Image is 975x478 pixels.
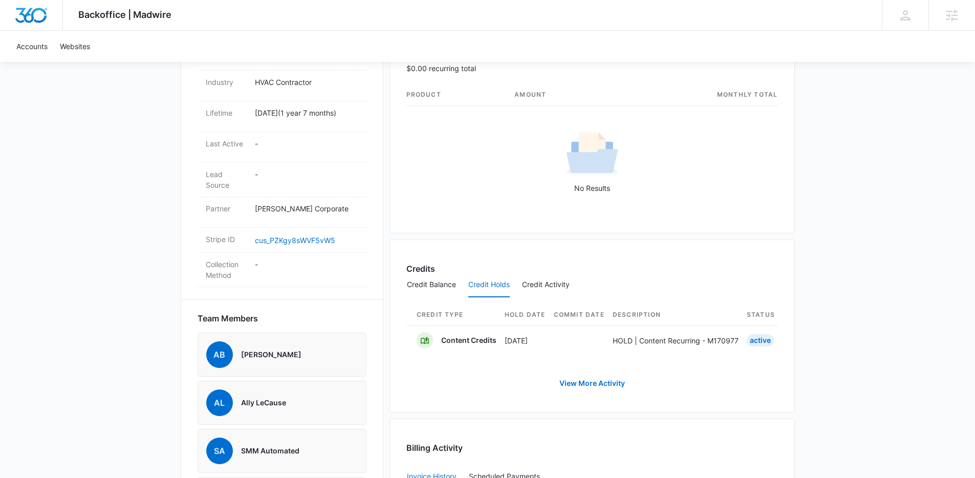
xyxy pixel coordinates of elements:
[255,203,358,214] p: [PERSON_NAME] Corporate
[206,259,247,280] dt: Collection Method
[747,310,775,319] span: Status
[198,228,366,253] div: Stripe IDcus_PZKgy8sWVF5vW5
[505,310,546,319] span: Hold Date
[198,101,366,132] div: Lifetime[DATE](1 year 7 months)
[206,107,247,118] dt: Lifetime
[198,312,258,324] span: Team Members
[206,234,247,245] dt: Stripe ID
[241,398,286,408] p: Ally LeCause
[747,334,774,346] div: Active
[78,9,171,20] span: Backoffice | Madwire
[10,31,54,62] a: Accounts
[417,310,496,319] span: Credit Type
[198,71,366,101] div: IndustryHVAC Contractor
[613,335,739,346] p: HOLD | Content Recurring - M170977
[255,138,358,149] p: -
[468,273,510,297] button: Credit Holds
[567,129,618,180] img: No Results
[198,197,366,228] div: Partner[PERSON_NAME] Corporate
[441,335,496,345] p: Content Credits
[406,263,435,275] h3: Credits
[618,84,777,106] th: monthly total
[407,273,456,297] button: Credit Balance
[255,107,358,118] p: [DATE] ( 1 year 7 months )
[613,310,739,319] span: Description
[206,169,247,190] dt: Lead Source
[206,138,247,149] dt: Last Active
[506,84,618,106] th: amount
[54,31,96,62] a: Websites
[255,77,358,88] p: HVAC Contractor
[206,438,233,464] span: SA
[206,203,247,214] dt: Partner
[505,335,546,346] p: [DATE]
[406,442,778,454] h3: Billing Activity
[407,183,777,193] p: No Results
[522,273,570,297] button: Credit Activity
[198,253,366,287] div: Collection Method-
[198,163,366,197] div: Lead Source-
[406,63,476,74] p: $0.00 recurring total
[554,310,604,319] span: Commit Date
[198,132,366,163] div: Last Active-
[241,446,299,456] p: SMM Automated
[206,341,233,368] span: AB
[255,259,358,270] p: -
[206,389,233,416] span: AL
[206,77,247,88] dt: Industry
[255,236,335,245] a: cus_PZKgy8sWVF5vW5
[549,371,635,396] a: View More Activity
[406,84,507,106] th: product
[255,169,358,180] p: -
[241,350,301,360] p: [PERSON_NAME]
